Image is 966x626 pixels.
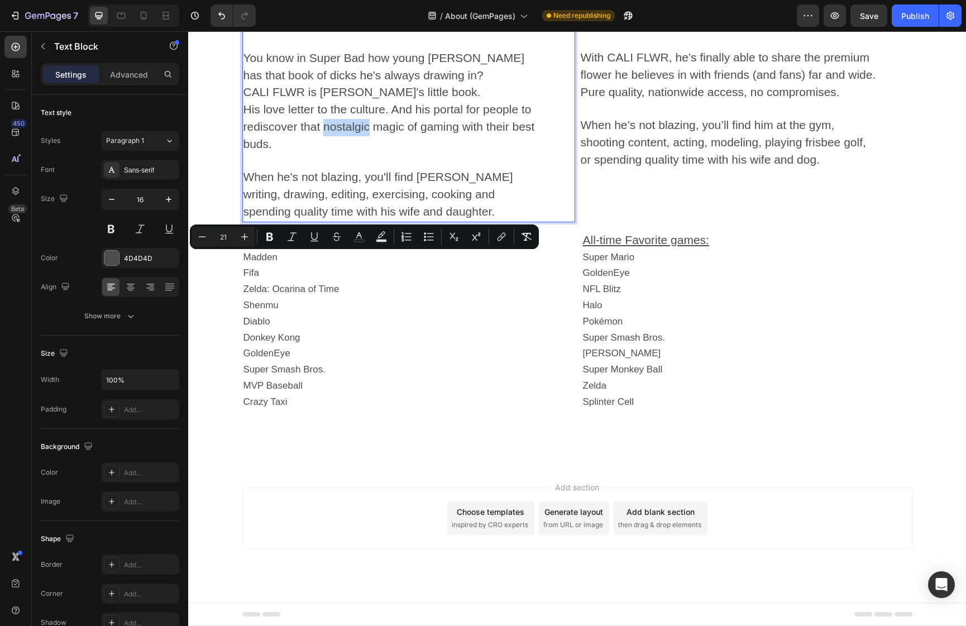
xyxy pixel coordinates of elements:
span: Pokémon [395,285,435,295]
div: Styles [41,136,60,146]
iframe: Design area [188,31,966,626]
div: Size [41,346,70,361]
p: Text Block [54,40,149,53]
button: Paragraph 1 [101,131,179,151]
span: Fifa [55,236,71,247]
div: Show more [84,310,136,322]
div: Add... [124,497,176,507]
span: Donkey Kong [55,301,112,312]
span: Diablo [55,285,82,295]
span: Paragraph 1 [106,136,144,146]
span: Save [860,11,878,21]
div: Open Intercom Messenger [928,571,955,598]
p: 7 [73,9,78,22]
div: 4D4D4D [124,254,176,264]
div: Size [41,192,70,207]
div: Beta [8,204,27,213]
div: Add... [124,560,176,570]
p: Advanced [110,69,148,80]
div: Corner [41,589,63,599]
span: Madden [55,221,89,231]
div: Align [41,280,72,295]
div: Background [41,439,95,455]
span: Crazy Taxi [55,365,99,376]
span: Zelda [395,349,419,360]
div: Shape [41,532,76,547]
div: Generate layout [356,475,415,486]
span: Need republishing [553,11,610,21]
div: Border [41,560,63,570]
span: CALI FLWR is [PERSON_NAME]'s little book. [55,54,293,67]
span: MVP Baseball [55,349,114,360]
span: Super Smash Bros. [395,301,477,312]
span: When he's not blazing, you'll find [PERSON_NAME] writing, drawing, editing, exercising, cooking a... [55,139,325,187]
p: Settings [55,69,87,80]
span: [PERSON_NAME] [395,317,473,327]
div: Color [41,253,58,263]
span: inspired by CRO experts [264,489,340,499]
span: Zelda: Ocarina of Time [55,252,151,263]
div: Padding [41,404,66,414]
div: Sans-serif [124,165,176,175]
div: Add... [124,589,176,599]
div: Choose templates [269,475,336,486]
div: Image [41,496,60,506]
div: Add... [124,468,176,478]
span: from URL or image [355,489,415,499]
div: Add... [124,405,176,415]
div: Color [41,467,58,477]
span: Shenmu [55,269,90,279]
span: Super Monkey Ball [395,333,475,343]
span: You know in Super Bad how young [PERSON_NAME] has that book of dicks he's always drawing in? [55,20,337,50]
span: GoldenEye [395,236,442,247]
span: With CALI FLWR, he’s finally able to share the premium flower he believes in with friends (and fa... [393,20,688,67]
span: then drag & drop elements [430,489,513,499]
span: Splinter Cell [395,365,446,376]
u: All-time Favorite games: [55,202,181,215]
span: Add section [362,450,415,462]
span: GoldenEye [55,317,102,327]
span: Super Smash Bros. [55,333,137,343]
div: Font [41,165,55,175]
div: Width [41,375,59,385]
div: Text style [41,108,71,118]
span: NFL Blitz [395,252,433,263]
button: Publish [892,4,939,27]
div: Add blank section [438,475,506,486]
span: When he’s not blazing, you’ll find him at the gym, shooting content, acting, modeling, playing fr... [393,87,678,135]
span: Halo [395,269,414,279]
span: Super Mario [395,221,447,231]
span: / [440,10,443,22]
span: His love letter to the culture. And his portal for people to rediscover that nostalgic magic of g... [55,71,347,119]
u: All-time Favorite games: [395,202,521,215]
div: 450 [11,119,27,128]
button: Save [850,4,887,27]
input: Auto [102,370,179,390]
span: About (GemPages) [445,10,515,22]
div: Editor contextual toolbar [190,224,539,249]
div: Publish [901,10,929,22]
button: 7 [4,4,83,27]
button: Show more [41,306,179,326]
div: Undo/Redo [211,4,256,27]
